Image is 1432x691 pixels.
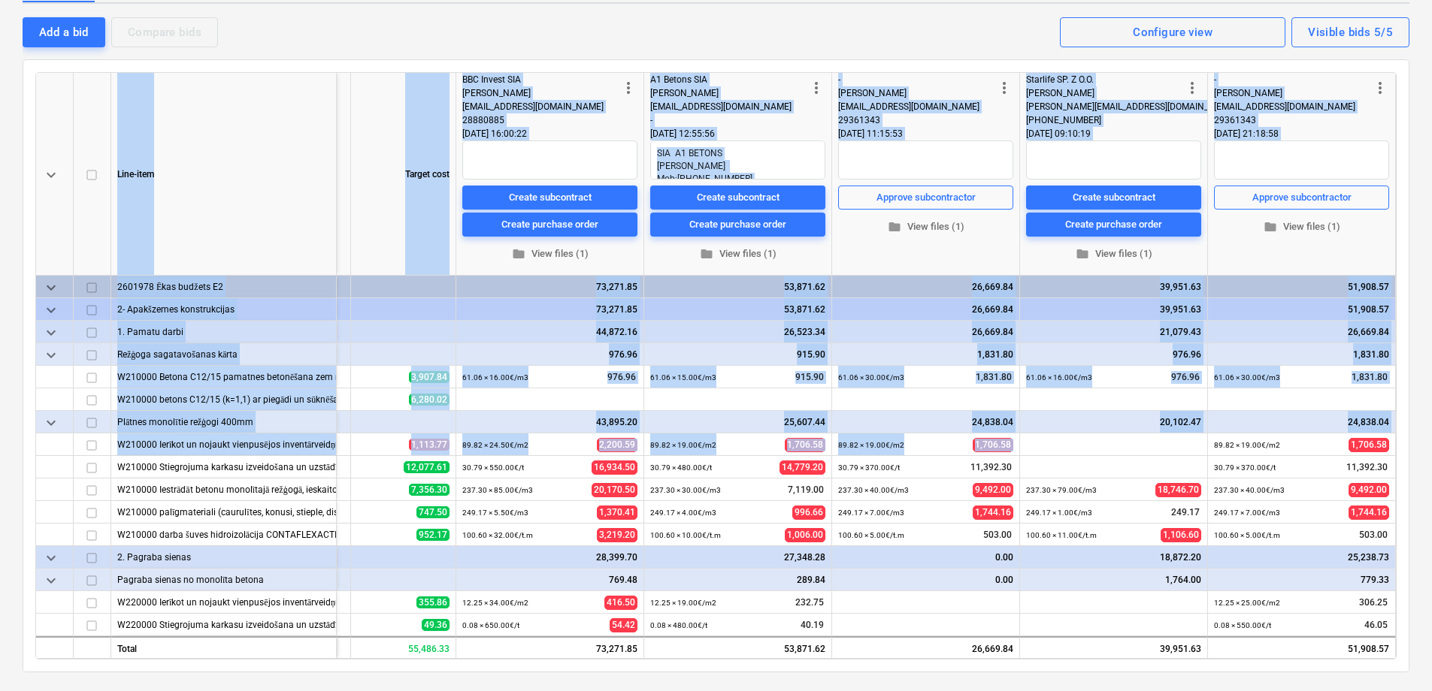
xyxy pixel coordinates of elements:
[1349,438,1389,452] span: 1,706.58
[606,371,637,384] span: 976.96
[650,411,825,433] div: 25,607.44
[1026,531,1097,539] small: 100.60 × 11.00€ / t.m
[1026,569,1201,591] div: 1,764.00
[838,101,979,112] span: [EMAIL_ADDRESS][DOMAIN_NAME]
[650,140,825,180] textarea: SIA A1 BETONS [PERSON_NAME] Mob:[PHONE_NUMBER] E-mail: [EMAIL_ADDRESS][DOMAIN_NAME]
[1264,220,1277,234] span: folder
[794,371,825,384] span: 915.90
[650,101,792,112] span: [EMAIL_ADDRESS][DOMAIN_NAME]
[462,127,637,140] div: [DATE] 16:00:22
[832,636,1020,659] div: 26,669.84
[462,508,528,517] small: 249.17 × 5.50€ / m3
[422,619,450,631] span: 49.36
[117,591,330,613] div: W220000 Ierīkot un nojaukt vienpusējos inventārveidņus ar balstiem un stiprinājumiem monolīto sie...
[1214,343,1389,366] div: 1,831.80
[1214,321,1389,343] div: 26,669.84
[973,483,1013,497] span: 9,492.00
[416,529,450,541] span: 952.17
[604,596,637,610] span: 416.50
[838,546,1013,569] div: 0.00
[1291,17,1409,47] button: Visible bids 5/5
[785,438,825,452] span: 1,706.58
[1214,298,1389,321] div: 51,908.57
[351,73,456,276] div: Target cost
[838,86,995,100] div: [PERSON_NAME]
[656,246,819,263] span: View files (1)
[650,546,825,569] div: 27,348.28
[650,86,807,100] div: [PERSON_NAME]
[39,23,89,42] div: Add a bid
[111,73,337,276] div: Line-item
[650,113,807,127] div: -
[404,461,450,473] span: 12,077.61
[973,505,1013,520] span: 1,744.16
[807,79,825,97] span: more_vert
[1073,189,1155,206] div: Create subcontract
[462,186,637,210] button: Create subcontract
[42,572,60,590] span: keyboard_arrow_down
[1214,463,1276,472] small: 30.79 × 370.00€ / t
[592,460,637,475] span: 16,934.50
[117,388,330,410] div: W210000 betons C12/15 (k=1,1) ar piegādi un sūknēšanu
[462,411,637,433] div: 43,895.20
[1349,483,1389,497] span: 9,492.00
[1214,546,1389,569] div: 25,238.73
[1214,411,1389,433] div: 24,838.04
[650,186,825,210] button: Create subcontract
[42,414,60,432] span: keyboard_arrow_down
[1133,23,1213,42] div: Configure view
[409,439,450,451] span: 1,113.77
[512,247,525,261] span: folder
[838,531,904,539] small: 100.60 × 5.00€ / t.m
[650,599,716,607] small: 12.25 × 19.00€ / m2
[1026,101,1236,112] span: [PERSON_NAME][EMAIL_ADDRESS][DOMAIN_NAME]
[650,343,825,366] div: 915.90
[780,460,825,475] span: 14,779.20
[700,247,713,261] span: folder
[409,484,450,496] span: 7,356.30
[838,508,904,517] small: 249.17 × 7.00€ / m3
[117,343,330,365] div: Režģoga sagatavošanas kārta
[838,298,1013,321] div: 26,669.84
[844,219,1007,236] span: View files (1)
[1020,636,1208,659] div: 39,951.63
[462,86,619,100] div: [PERSON_NAME]
[995,79,1013,97] span: more_vert
[462,276,637,298] div: 73,271.85
[982,529,1013,542] span: 503.00
[650,463,712,472] small: 30.79 × 480.00€ / t
[838,411,1013,433] div: 24,838.04
[462,486,533,494] small: 237.30 × 85.00€ / m3
[462,441,528,449] small: 89.82 × 24.50€ / m2
[644,636,832,659] div: 53,871.62
[1155,483,1201,497] span: 18,746.70
[799,619,825,632] span: 40.19
[117,478,330,500] div: W210000 Iestrādāt betonu monolītajā režģogā, ieskaitot betona nosegšanu un kopšanu, virsmas slīpē...
[597,528,637,542] span: 3,219.20
[1026,411,1201,433] div: 20,102.47
[1208,636,1396,659] div: 51,908.57
[838,321,1013,343] div: 26,669.84
[838,276,1013,298] div: 26,669.84
[117,569,330,590] div: Pagraba sienas no monolīta betona
[117,366,330,388] div: W210000 Betona C12/15 pamatnes betonēšana zem monolītās dzelzsbetona plātnes 50mm biezumā
[462,373,528,382] small: 61.06 × 16.00€ / m3
[1026,86,1183,100] div: [PERSON_NAME]
[838,73,995,86] div: -
[117,298,330,320] div: 2- Apakšzemes konstrukcijas
[838,186,1013,210] button: Approve subcontractor
[785,528,825,542] span: 1,006.00
[838,486,909,494] small: 237.30 × 40.00€ / m3
[1214,73,1371,86] div: -
[1358,596,1389,609] span: 306.25
[1214,531,1280,539] small: 100.60 × 5.00€ / t.m
[1026,73,1183,86] div: Starlife SP. Z O.O.
[786,484,825,496] span: 7,119.00
[1220,219,1383,236] span: View files (1)
[1026,343,1201,366] div: 976.96
[117,276,330,297] div: 2601978 Ēkas budžets E2
[42,346,60,364] span: keyboard_arrow_down
[650,321,825,343] div: 26,523.34
[838,373,904,382] small: 61.06 × 30.00€ / m3
[42,166,60,184] span: keyboard_arrow_down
